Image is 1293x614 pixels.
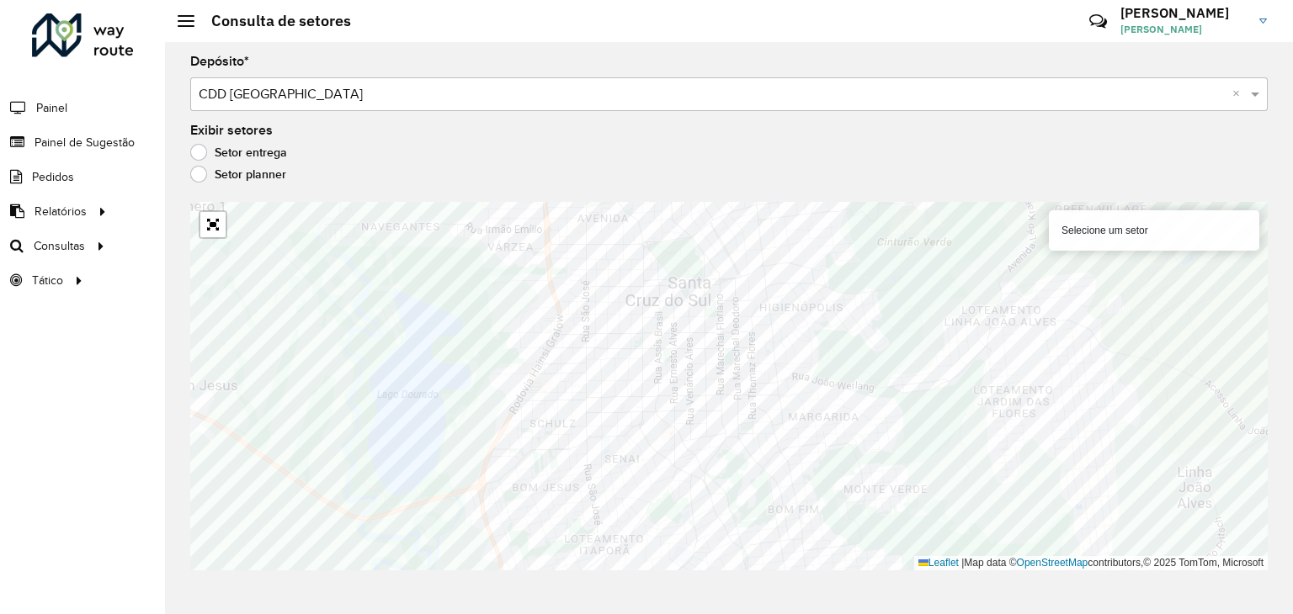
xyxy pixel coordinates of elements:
[918,557,959,569] a: Leaflet
[32,168,74,186] span: Pedidos
[1049,210,1259,251] div: Selecione um setor
[200,212,226,237] a: Abrir mapa em tela cheia
[35,203,87,220] span: Relatórios
[1080,3,1116,40] a: Contato Rápido
[914,556,1268,570] div: Map data © contributors,© 2025 TomTom, Microsoft
[194,12,351,30] h2: Consulta de setores
[1120,5,1247,21] h3: [PERSON_NAME]
[34,237,85,255] span: Consultas
[36,99,67,117] span: Painel
[1017,557,1088,569] a: OpenStreetMap
[190,166,286,183] label: Setor planner
[190,51,249,71] label: Depósito
[1232,84,1247,104] span: Clear all
[32,272,63,289] span: Tático
[35,134,135,151] span: Painel de Sugestão
[190,120,273,140] label: Exibir setores
[961,557,964,569] span: |
[1120,22,1247,37] span: [PERSON_NAME]
[190,144,287,161] label: Setor entrega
